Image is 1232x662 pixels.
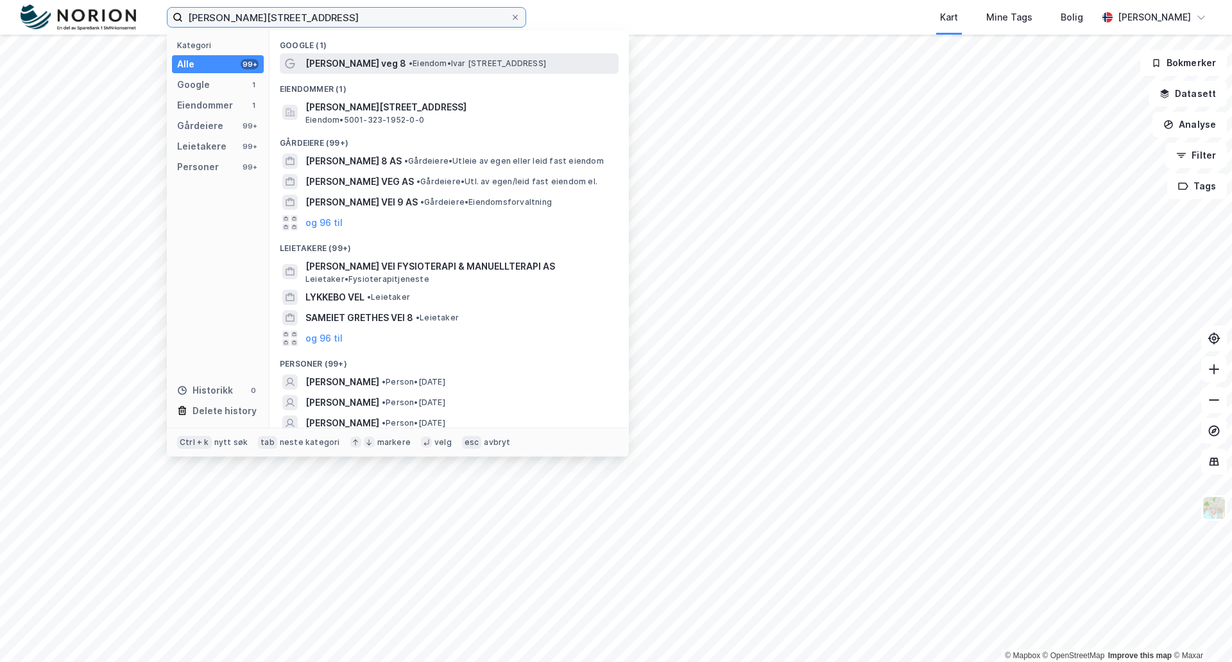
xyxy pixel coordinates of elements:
[241,59,259,69] div: 99+
[305,215,343,231] button: og 96 til
[305,174,414,189] span: [PERSON_NAME] VEG AS
[193,403,257,419] div: Delete history
[420,197,552,207] span: Gårdeiere • Eiendomsforvaltning
[1140,50,1227,76] button: Bokmerker
[241,141,259,152] div: 99+
[1165,143,1227,168] button: Filter
[305,56,406,71] span: [PERSON_NAME] veg 8
[420,197,424,207] span: •
[177,77,210,92] div: Google
[214,437,248,448] div: nytt søk
[177,57,194,72] div: Alle
[305,374,379,390] span: [PERSON_NAME]
[177,118,223,134] div: Gårdeiere
[404,156,604,166] span: Gårdeiere • Utleie av egen eller leid fast eiendom
[305,331,343,346] button: og 96 til
[367,292,410,302] span: Leietaker
[241,162,259,172] div: 99+
[305,274,429,284] span: Leietaker • Fysioterapitjeneste
[269,128,629,151] div: Gårdeiere (99+)
[404,156,408,166] span: •
[305,195,418,210] span: [PERSON_NAME] VEI 9 AS
[416,313,420,322] span: •
[1005,651,1040,660] a: Mapbox
[382,418,386,428] span: •
[258,436,277,449] div: tab
[305,115,424,125] span: Eiendom • 5001-323-1952-0-0
[377,437,411,448] div: markere
[1108,651,1172,660] a: Improve this map
[367,292,371,302] span: •
[248,100,259,110] div: 1
[409,58,546,69] span: Eiendom • Ivar [STREET_ADDRESS]
[382,397,445,408] span: Person • [DATE]
[269,74,629,97] div: Eiendommer (1)
[1152,112,1227,137] button: Analyse
[269,349,629,372] div: Personer (99+)
[484,437,510,448] div: avbryt
[382,397,386,407] span: •
[382,377,445,387] span: Person • [DATE]
[416,313,459,323] span: Leietaker
[382,418,445,428] span: Person • [DATE]
[305,290,364,305] span: LYKKEBO VEL
[1043,651,1105,660] a: OpenStreetMap
[409,58,413,68] span: •
[434,437,452,448] div: velg
[248,80,259,90] div: 1
[305,153,402,169] span: [PERSON_NAME] 8 AS
[177,383,233,398] div: Historikk
[280,437,340,448] div: neste kategori
[269,233,629,256] div: Leietakere (99+)
[1149,81,1227,107] button: Datasett
[462,436,482,449] div: esc
[177,40,264,50] div: Kategori
[986,10,1032,25] div: Mine Tags
[1202,496,1226,520] img: Z
[940,10,958,25] div: Kart
[248,385,259,396] div: 0
[305,415,379,431] span: [PERSON_NAME]
[177,436,212,449] div: Ctrl + k
[305,100,613,115] span: [PERSON_NAME][STREET_ADDRESS]
[21,4,136,31] img: norion-logo.80e7a08dc31c2e691866.png
[177,98,233,113] div: Eiendommer
[1061,10,1083,25] div: Bolig
[177,139,227,154] div: Leietakere
[1168,600,1232,662] iframe: Chat Widget
[1167,173,1227,199] button: Tags
[416,177,597,187] span: Gårdeiere • Utl. av egen/leid fast eiendom el.
[305,259,613,274] span: [PERSON_NAME] VEI FYSIOTERAPI & MANUELLTERAPI AS
[382,377,386,387] span: •
[305,395,379,410] span: [PERSON_NAME]
[269,30,629,53] div: Google (1)
[1118,10,1191,25] div: [PERSON_NAME]
[416,177,420,186] span: •
[241,121,259,131] div: 99+
[305,310,413,326] span: SAMEIET GRETHES VEI 8
[183,8,510,27] input: Søk på adresse, matrikkel, gårdeiere, leietakere eller personer
[177,159,219,175] div: Personer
